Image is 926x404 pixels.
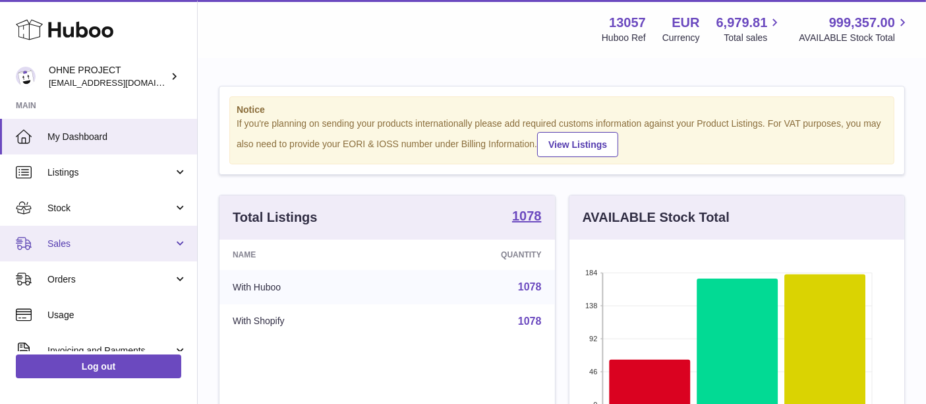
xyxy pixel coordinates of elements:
[589,368,597,376] text: 46
[609,14,646,32] strong: 13057
[589,335,597,343] text: 92
[518,281,542,292] a: 1078
[237,104,887,116] strong: Notice
[585,302,597,310] text: 138
[512,209,542,225] a: 1078
[47,273,173,286] span: Orders
[716,14,768,32] span: 6,979.81
[47,345,173,357] span: Invoicing and Payments
[602,32,646,44] div: Huboo Ref
[518,316,542,327] a: 1078
[219,304,400,339] td: With Shopify
[233,209,318,226] h3: Total Listings
[724,32,782,44] span: Total sales
[16,67,36,86] img: internalAdmin-13057@internal.huboo.com
[16,354,181,378] a: Log out
[512,209,542,222] strong: 1078
[585,269,597,277] text: 184
[219,270,400,304] td: With Huboo
[219,240,400,270] th: Name
[799,32,910,44] span: AVAILABLE Stock Total
[400,240,554,270] th: Quantity
[49,77,194,88] span: [EMAIL_ADDRESS][DOMAIN_NAME]
[47,166,173,179] span: Listings
[237,118,887,157] div: If you're planning on sending your products internationally please add required customs informati...
[49,64,167,89] div: OHNE PROJECT
[47,131,187,143] span: My Dashboard
[537,132,618,157] a: View Listings
[799,14,910,44] a: 999,357.00 AVAILABLE Stock Total
[829,14,895,32] span: 999,357.00
[583,209,730,226] h3: AVAILABLE Stock Total
[672,14,699,32] strong: EUR
[47,238,173,250] span: Sales
[47,202,173,215] span: Stock
[716,14,783,44] a: 6,979.81 Total sales
[662,32,700,44] div: Currency
[47,309,187,321] span: Usage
